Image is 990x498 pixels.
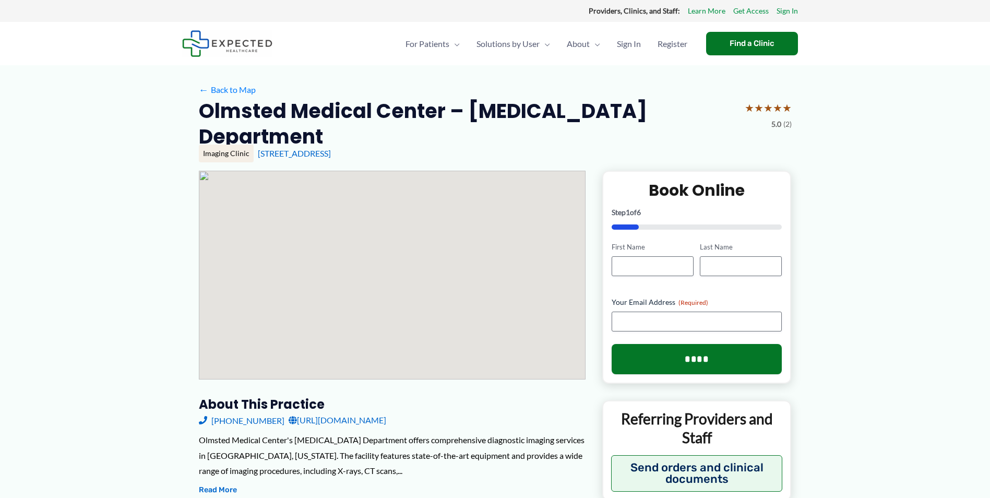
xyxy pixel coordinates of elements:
[199,412,284,428] a: [PHONE_NUMBER]
[637,208,641,217] span: 6
[182,30,272,57] img: Expected Healthcare Logo - side, dark font, small
[649,26,696,62] a: Register
[397,26,468,62] a: For PatientsMenu Toggle
[678,299,708,306] span: (Required)
[449,26,460,62] span: Menu Toggle
[688,4,725,18] a: Learn More
[658,26,687,62] span: Register
[706,32,798,55] a: Find a Clinic
[405,26,449,62] span: For Patients
[540,26,550,62] span: Menu Toggle
[468,26,558,62] a: Solutions by UserMenu Toggle
[777,4,798,18] a: Sign In
[612,180,782,200] h2: Book Online
[199,396,586,412] h3: About this practice
[609,26,649,62] a: Sign In
[199,145,254,162] div: Imaging Clinic
[199,432,586,479] div: Olmsted Medical Center's [MEDICAL_DATA] Department offers comprehensive diagnostic imaging servic...
[612,297,782,307] label: Your Email Address
[612,242,694,252] label: First Name
[289,412,386,428] a: [URL][DOMAIN_NAME]
[199,98,736,150] h2: Olmsted Medical Center – [MEDICAL_DATA] department
[397,26,696,62] nav: Primary Site Navigation
[612,209,782,216] p: Step of
[771,117,781,131] span: 5.0
[476,26,540,62] span: Solutions by User
[199,85,209,94] span: ←
[617,26,641,62] span: Sign In
[733,4,769,18] a: Get Access
[611,409,783,447] p: Referring Providers and Staff
[590,26,600,62] span: Menu Toggle
[199,82,256,98] a: ←Back to Map
[611,455,783,492] button: Send orders and clinical documents
[199,484,237,496] button: Read More
[783,117,792,131] span: (2)
[589,6,680,15] strong: Providers, Clinics, and Staff:
[764,98,773,117] span: ★
[258,148,331,158] a: [STREET_ADDRESS]
[567,26,590,62] span: About
[754,98,764,117] span: ★
[782,98,792,117] span: ★
[626,208,630,217] span: 1
[558,26,609,62] a: AboutMenu Toggle
[773,98,782,117] span: ★
[745,98,754,117] span: ★
[700,242,782,252] label: Last Name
